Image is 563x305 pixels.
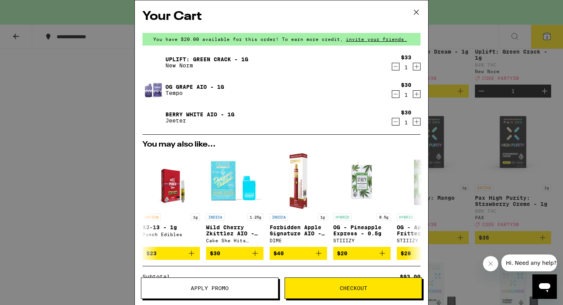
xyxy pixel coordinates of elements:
[165,117,234,124] p: Jeeter
[401,109,411,116] div: $30
[270,224,327,236] p: Forbidden Apple Signature AIO - 1g
[413,90,421,98] button: Increment
[282,152,315,210] img: DIME - Forbidden Apple Signature AIO - 1g
[206,152,263,210] img: Cake She Hits Different - Wild Cherry Zkittlez AIO - 1.25g
[153,37,343,42] span: You have $20.00 available for this order! To earn more credit,
[142,274,175,279] div: Subtotal
[400,274,421,279] div: $93.00
[285,277,422,299] button: Checkout
[397,224,454,236] p: OG - Apple Fritter - 1g
[142,141,421,148] h2: You may also like...
[392,118,399,126] button: Decrement
[377,214,391,220] p: 0.5g
[206,247,263,260] button: Add to bag
[165,62,248,69] p: New Norm
[483,256,498,271] iframe: Close message
[141,277,278,299] button: Apply Promo
[247,214,263,220] p: 1.25g
[142,79,164,101] img: OG Grape AIO - 1g
[413,63,421,70] button: Increment
[210,250,220,256] span: $30
[397,152,454,210] img: STIIIZY - OG - Apple Fritter - 1g
[270,238,327,243] div: DIME
[337,250,347,256] span: $20
[401,250,411,256] span: $28
[397,152,454,247] a: Open page for OG - Apple Fritter - 1g from STIIIZY
[142,33,421,46] div: You have $20.00 available for this order! To earn more credit,invite your friends.
[318,214,327,220] p: 1g
[142,52,164,73] img: Uplift: Green Crack - 1g
[165,90,224,96] p: Tempo
[206,152,263,247] a: Open page for Wild Cherry Zkittlez AIO - 1.25g from Cake She Hits Different
[333,238,391,243] div: STIIIZY
[165,84,224,90] a: OG Grape AIO - 1g
[142,232,200,237] div: Punch Edibles
[142,224,200,230] p: XJ-13 - 1g
[333,214,352,220] p: HYBRID
[270,214,288,220] p: INDICA
[270,247,327,260] button: Add to bag
[401,64,411,70] div: 1
[191,214,200,220] p: 1g
[333,152,391,247] a: Open page for OG - Pineapple Express - 0.5g from STIIIZY
[333,247,391,260] button: Add to bag
[142,152,200,247] a: Open page for XJ-13 - 1g from Punch Edibles
[206,224,263,236] p: Wild Cherry Zkittlez AIO - 1.25g
[191,285,229,291] span: Apply Promo
[397,214,415,220] p: HYBRID
[501,254,557,271] iframe: Message from company
[397,238,454,243] div: STIIIZY
[142,107,164,128] img: Berry White AIO - 1g
[142,247,200,260] button: Add to bag
[270,152,327,247] a: Open page for Forbidden Apple Signature AIO - 1g from DIME
[206,238,263,243] div: Cake She Hits Different
[273,250,284,256] span: $40
[392,90,399,98] button: Decrement
[343,37,410,42] span: invite your friends.
[397,247,454,260] button: Add to bag
[401,82,411,88] div: $30
[206,214,224,220] p: INDICA
[340,285,367,291] span: Checkout
[149,152,193,210] img: Punch Edibles - XJ-13 - 1g
[401,119,411,126] div: 1
[333,152,391,210] img: STIIIZY - OG - Pineapple Express - 0.5g
[392,63,399,70] button: Decrement
[401,92,411,98] div: 1
[532,274,557,299] iframe: Button to launch messaging window
[146,250,157,256] span: $23
[142,8,421,25] h2: Your Cart
[165,56,248,62] a: Uplift: Green Crack - 1g
[413,118,421,126] button: Increment
[333,224,391,236] p: OG - Pineapple Express - 0.5g
[401,54,411,60] div: $33
[165,111,234,117] a: Berry White AIO - 1g
[142,214,161,220] p: SATIVA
